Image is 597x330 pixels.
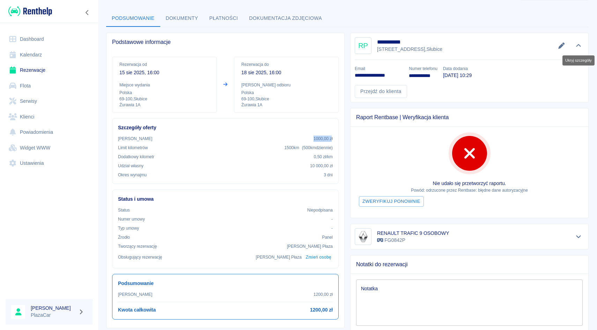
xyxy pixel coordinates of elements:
[118,195,333,203] h6: Status i umowa
[31,312,75,319] p: PlazaCar
[241,69,331,76] p: 18 sie 2025, 16:00
[204,10,244,27] button: Płatności
[8,6,52,17] img: Renthelp logo
[241,90,331,96] p: Polska
[160,10,204,27] button: Dokumenty
[322,234,333,240] p: Panel
[562,55,595,66] div: Ukryj szczegóły
[355,85,407,98] a: Przejdź do klienta
[6,155,93,171] a: Ustawienia
[556,41,567,51] button: Edytuj dane
[377,46,442,53] p: [STREET_ADDRESS] , Słubice
[241,96,331,102] p: 69-100 , Słubice
[118,136,152,142] p: [PERSON_NAME]
[118,172,147,178] p: Okres wynajmu
[6,140,93,156] a: Widget WWW
[573,41,584,51] button: Ukryj szczegóły
[377,230,449,237] h6: RENAULT TRAFIC 9 OSOBOWY
[112,39,339,46] span: Podstawowe informacje
[82,8,93,17] button: Zwiń nawigację
[118,207,130,213] p: Status
[302,145,333,150] span: ( 500 km dziennie )
[119,82,209,88] p: Miejsce wydania
[356,114,583,121] span: Raport Rentbase | Weryfikacja klienta
[355,37,371,54] div: RP
[106,10,160,27] button: Podsumowanie
[6,62,93,78] a: Rezerwacje
[573,232,584,241] button: Pokaż szczegóły
[356,187,583,193] p: Powód: odrzucone przez Rentbase: błędne dane autoryzacyjne
[356,261,583,268] span: Notatki do rezerwacji
[355,66,403,72] p: Email
[241,61,331,68] p: Rezerwacja do
[314,154,333,160] p: 0,50 zł /km
[359,196,424,207] button: Zweryfikuj ponownie
[119,102,209,108] p: Żurawia 1A
[118,280,333,287] h6: Podsumowanie
[284,145,333,151] p: 1500 km
[304,252,333,262] button: Zmień osobę
[256,254,302,260] p: [PERSON_NAME] Płaza
[31,305,75,312] h6: [PERSON_NAME]
[118,291,152,298] p: [PERSON_NAME]
[118,306,156,314] h6: Kwota całkowita
[119,90,209,96] p: Polska
[118,163,143,169] p: Udział własny
[409,66,437,72] p: Numer telefonu
[314,291,333,298] p: 1200,00 zł
[118,254,162,260] p: Obsługujący rezerwację
[118,216,145,222] p: Numer umowy
[310,306,333,314] h6: 1200,00 zł
[118,234,130,240] p: Żrodło
[6,78,93,94] a: Flota
[118,225,139,231] p: Typ umowy
[307,207,333,213] p: Niepodpisana
[331,225,333,231] p: -
[443,72,472,79] p: [DATE] 10:29
[119,61,209,68] p: Rezerwacja od
[119,96,209,102] p: 69-100 , Słubice
[443,66,472,72] p: Data dodania
[6,31,93,47] a: Dashboard
[310,163,333,169] p: 10 000,00 zł
[324,172,333,178] p: 3 dni
[118,124,333,131] h6: Szczegóły oferty
[314,136,333,142] p: 1000,00 zł
[6,109,93,125] a: Klienci
[6,124,93,140] a: Powiadomienia
[6,47,93,63] a: Kalendarz
[6,93,93,109] a: Serwisy
[241,82,331,88] p: [PERSON_NAME] odbioru
[119,69,209,76] p: 15 sie 2025, 16:00
[244,10,328,27] button: Dokumentacja zdjęciowa
[118,243,157,250] p: Tworzący rezerwację
[287,243,333,250] p: [PERSON_NAME] Płaza
[331,216,333,222] p: -
[356,180,583,187] p: Nie udało się przetworzyć raportu.
[118,154,154,160] p: Dodatkowy kilometr
[6,6,52,17] a: Renthelp logo
[377,237,449,244] p: FG0842P
[356,230,370,244] img: Image
[118,145,148,151] p: Limit kilometrów
[241,102,331,108] p: Żurawia 1A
